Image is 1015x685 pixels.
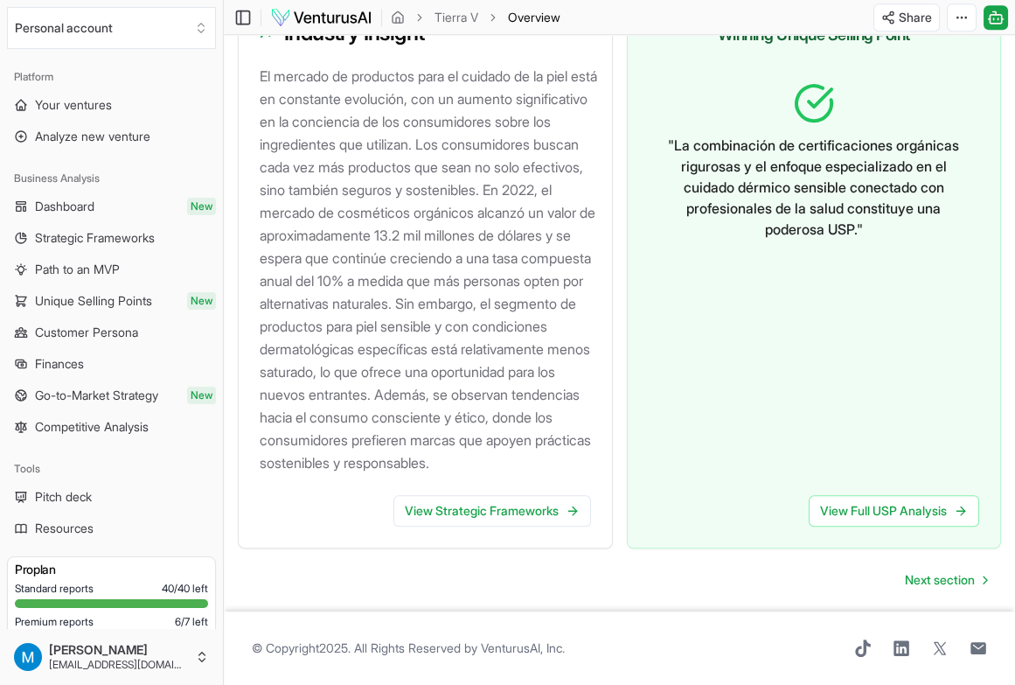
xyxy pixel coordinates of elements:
[809,495,979,527] a: View Full USP Analysis
[7,255,216,283] a: Path to an MVP
[7,91,216,119] a: Your ventures
[7,7,216,49] button: Select an organization
[899,9,932,26] span: Share
[187,292,216,310] span: New
[49,642,188,658] span: [PERSON_NAME]
[15,615,94,629] span: Premium reports
[435,9,478,26] a: Tierra V
[7,224,216,252] a: Strategic Frameworks
[391,9,560,26] nav: breadcrumb
[7,455,216,483] div: Tools
[15,582,94,596] span: Standard reports
[35,324,138,341] span: Customer Persona
[270,7,372,28] img: logo
[508,9,560,26] span: Overview
[481,640,562,655] a: VenturusAI, Inc
[175,615,208,629] span: 6 / 7 left
[14,643,42,671] img: ACg8ocKs5dOxHsc261Ys8dDE17S4yrW1w5-BvW_7vb88Yc6k9BbSpg=s96-c
[873,3,940,31] button: Share
[7,192,216,220] a: DashboardNew
[7,318,216,346] a: Customer Persona
[891,563,1001,598] nav: pagination
[7,636,216,678] button: [PERSON_NAME][EMAIL_ADDRESS][DOMAIN_NAME]
[7,514,216,542] a: Resources
[35,520,94,537] span: Resources
[7,287,216,315] a: Unique Selling PointsNew
[7,483,216,511] a: Pitch deck
[7,381,216,409] a: Go-to-Market StrategyNew
[252,640,565,657] span: © Copyright 2025 . All Rights Reserved by .
[7,63,216,91] div: Platform
[393,495,591,527] a: View Strategic Frameworks
[35,418,149,436] span: Competitive Analysis
[35,261,120,278] span: Path to an MVP
[663,135,966,240] p: " La combinación de certificaciones orgánicas rigurosas y el enfoque especializado en el cuidado ...
[905,571,975,589] span: Next section
[35,355,84,373] span: Finances
[35,96,112,114] span: Your ventures
[35,198,94,215] span: Dashboard
[7,164,216,192] div: Business Analysis
[35,229,155,247] span: Strategic Frameworks
[260,65,598,474] p: El mercado de productos para el cuidado de la piel está en constante evolución, con un aumento si...
[162,582,208,596] span: 40 / 40 left
[187,387,216,404] span: New
[49,658,188,672] span: [EMAIL_ADDRESS][DOMAIN_NAME]
[35,128,150,145] span: Analyze new venture
[7,413,216,441] a: Competitive Analysis
[187,198,216,215] span: New
[891,563,1001,598] a: Go to next page
[7,350,216,378] a: Finances
[35,488,92,506] span: Pitch deck
[7,122,216,150] a: Analyze new venture
[15,561,208,578] h3: Pro plan
[35,292,152,310] span: Unique Selling Points
[35,387,158,404] span: Go-to-Market Strategy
